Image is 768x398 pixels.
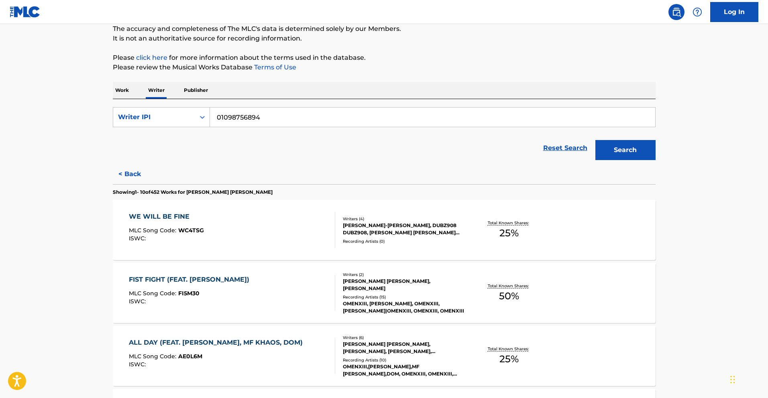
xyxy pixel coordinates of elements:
span: 25 % [499,352,519,366]
div: Recording Artists ( 10 ) [343,357,464,363]
p: Publisher [181,82,210,99]
a: click here [136,54,167,61]
span: ISWC : [129,235,148,242]
span: ISWC : [129,361,148,368]
div: [PERSON_NAME] [PERSON_NAME], [PERSON_NAME] [343,278,464,292]
div: Help [689,4,705,20]
div: Writers ( 6 ) [343,335,464,341]
span: 50 % [499,289,519,303]
p: It is not an authoritative source for recording information. [113,34,656,43]
img: MLC Logo [10,6,41,18]
span: MLC Song Code : [129,290,178,297]
div: Recording Artists ( 0 ) [343,238,464,244]
div: ALL DAY (FEAT. [PERSON_NAME], MF KHAOS, DOM) [129,338,307,347]
p: Writer [146,82,167,99]
div: [PERSON_NAME]-[PERSON_NAME], DUBZ908 DUBZ908, [PERSON_NAME] [PERSON_NAME] [PERSON_NAME] [343,222,464,236]
button: Search [595,140,656,160]
span: AE0L6M [178,353,202,360]
a: ALL DAY (FEAT. [PERSON_NAME], MF KHAOS, DOM)MLC Song Code:AE0L6MISWC:Writers (6)[PERSON_NAME] [PE... [113,326,656,386]
span: WC4TSG [178,227,204,234]
span: MLC Song Code : [129,227,178,234]
a: FIST FIGHT (FEAT. [PERSON_NAME])MLC Song Code:FI5M30ISWC:Writers (2)[PERSON_NAME] [PERSON_NAME], ... [113,263,656,323]
p: Total Known Shares: [488,220,531,226]
div: OMENXIII, [PERSON_NAME], OMENXIII, [PERSON_NAME]|OMENXIII, OMENXIII, OMENXIII [343,300,464,315]
img: search [672,7,681,17]
span: MLC Song Code : [129,353,178,360]
div: Recording Artists ( 15 ) [343,294,464,300]
span: ISWC : [129,298,148,305]
a: Log In [710,2,758,22]
form: Search Form [113,107,656,164]
div: Writers ( 2 ) [343,272,464,278]
p: The accuracy and completeness of The MLC's data is determined solely by our Members. [113,24,656,34]
span: FI5M30 [178,290,200,297]
iframe: Chat Widget [728,359,768,398]
p: Total Known Shares: [488,346,531,352]
div: WE WILL BE FINE [129,212,204,221]
div: OMENXIII,[PERSON_NAME],MF [PERSON_NAME],DOM, OMENXIII, OMENXIII, OMENXIII, OMENXIII;[PERSON_NAME]... [343,363,464,378]
p: Showing 1 - 10 of 452 Works for [PERSON_NAME] [PERSON_NAME] [113,189,273,196]
div: FIST FIGHT (FEAT. [PERSON_NAME]) [129,275,253,284]
p: Work [113,82,131,99]
div: Drag [730,368,735,392]
a: Terms of Use [253,63,296,71]
p: Please for more information about the terms used in the database. [113,53,656,63]
p: Total Known Shares: [488,283,531,289]
div: Writers ( 4 ) [343,216,464,222]
div: [PERSON_NAME] [PERSON_NAME], [PERSON_NAME], [PERSON_NAME], [PERSON_NAME], [PERSON_NAME], [PERSON_... [343,341,464,355]
p: Please review the Musical Works Database [113,63,656,72]
span: 25 % [499,226,519,240]
button: < Back [113,164,161,184]
a: Public Search [668,4,684,20]
a: Reset Search [539,139,591,157]
img: help [693,7,702,17]
a: WE WILL BE FINEMLC Song Code:WC4TSGISWC:Writers (4)[PERSON_NAME]-[PERSON_NAME], DUBZ908 DUBZ908, ... [113,200,656,260]
div: Writer IPI [118,112,190,122]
